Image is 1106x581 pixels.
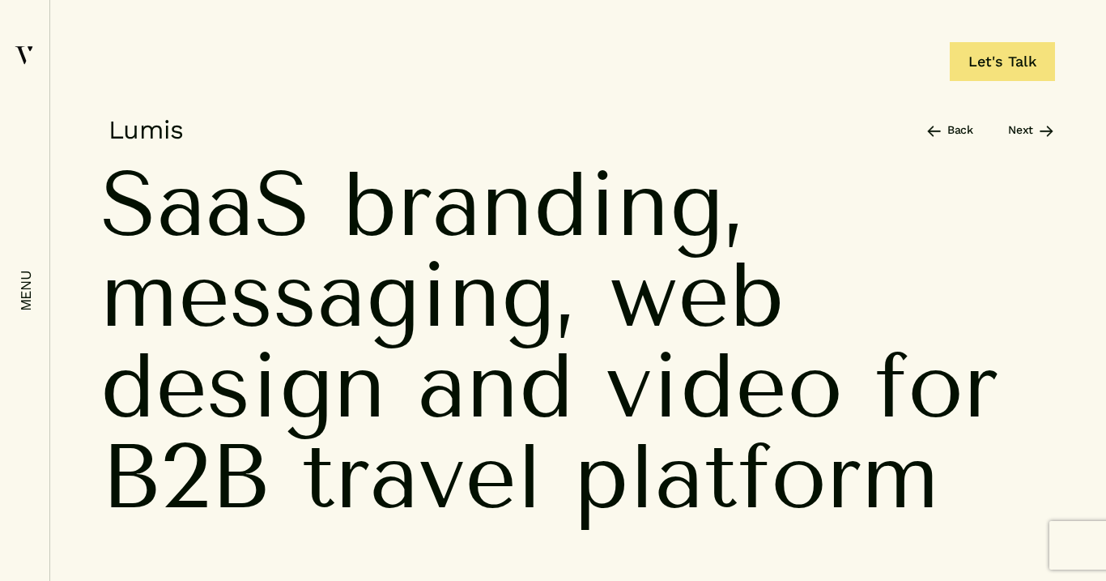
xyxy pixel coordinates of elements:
span: and [418,340,574,431]
span: travel [301,431,542,522]
span: for [874,340,998,431]
span: SaaS [100,159,311,250]
a: Next [1008,122,1053,138]
span: platform [574,431,939,522]
em: menu [18,270,34,311]
span: video [606,340,843,431]
a: Let's Talk [950,42,1055,81]
span: B2B [100,431,270,522]
h5: Lumis [100,113,184,146]
span: branding, [342,159,747,250]
span: messaging, [100,250,578,340]
a: Back [927,122,973,138]
span: design [100,340,386,431]
span: web [610,250,785,340]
